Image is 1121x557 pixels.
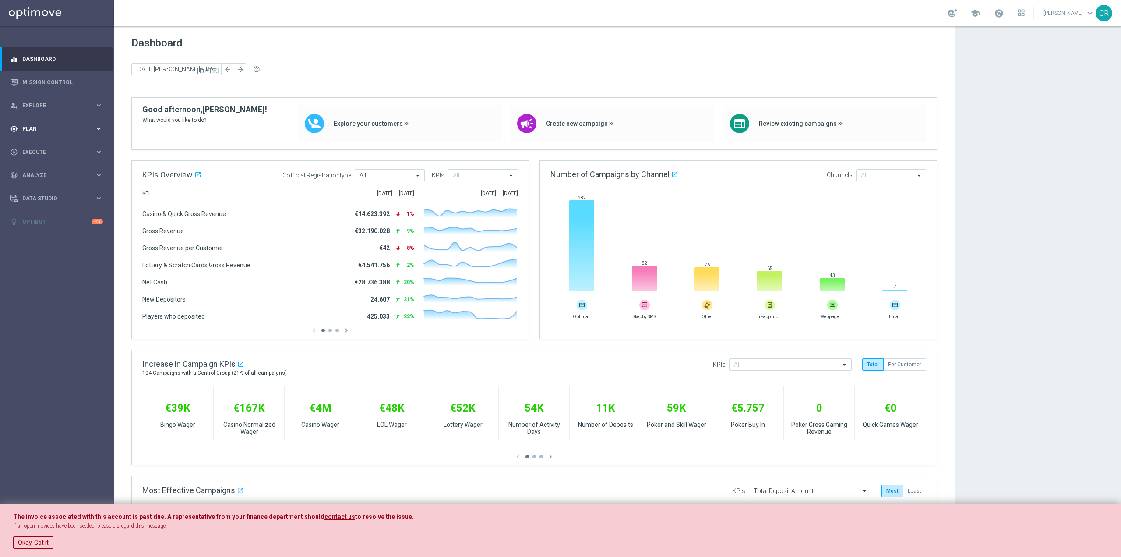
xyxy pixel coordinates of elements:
button: gps_fixed Plan keyboard_arrow_right [10,125,103,132]
span: school [970,8,980,18]
span: Plan [22,126,95,131]
span: Execute [22,149,95,155]
i: track_changes [10,171,18,179]
i: keyboard_arrow_right [95,124,103,133]
div: Execute [10,148,95,156]
i: lightbulb [10,218,18,226]
button: Data Studio keyboard_arrow_right [10,195,103,202]
i: person_search [10,102,18,110]
span: keyboard_arrow_down [1085,8,1095,18]
button: Mission Control [10,79,103,86]
a: [PERSON_NAME]keyboard_arrow_down [1043,7,1096,20]
a: Optibot [22,210,92,233]
i: play_circle_outline [10,148,18,156]
i: gps_fixed [10,125,18,133]
div: Mission Control [10,71,103,94]
span: Data Studio [22,196,95,201]
i: keyboard_arrow_right [95,101,103,110]
p: If all open inovices have been settled, please disregard this message. [13,522,1108,530]
div: Dashboard [10,47,103,71]
i: keyboard_arrow_right [95,148,103,156]
span: to resolve the issue. [355,513,414,520]
button: equalizer Dashboard [10,56,103,63]
span: Analyze [22,173,95,178]
button: lightbulb Optibot +10 [10,218,103,225]
div: Explore [10,102,95,110]
span: The invoice associated with this account is past due. A representative from your finance departme... [13,513,324,520]
button: play_circle_outline Execute keyboard_arrow_right [10,149,103,156]
div: Plan [10,125,95,133]
button: person_search Explore keyboard_arrow_right [10,102,103,109]
button: track_changes Analyze keyboard_arrow_right [10,172,103,179]
div: +10 [92,219,103,224]
div: Analyze [10,171,95,179]
i: equalizer [10,55,18,63]
div: CR [1096,5,1112,21]
a: Mission Control [22,71,103,94]
span: Explore [22,103,95,108]
button: Okay, Got it [13,536,53,549]
i: keyboard_arrow_right [95,171,103,179]
a: Dashboard [22,47,103,71]
a: contact us [324,513,355,521]
div: Optibot [10,210,103,233]
div: Data Studio [10,195,95,202]
i: keyboard_arrow_right [95,194,103,202]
